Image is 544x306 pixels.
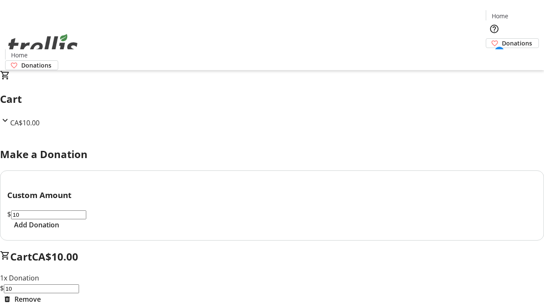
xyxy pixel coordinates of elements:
span: Home [11,51,28,59]
a: Home [6,51,33,59]
button: Cart [486,48,503,65]
span: Donations [21,61,51,70]
img: Orient E2E Organization 9Q2YxE4x4I's Logo [5,25,81,67]
span: Add Donation [14,220,59,230]
input: Donation Amount [11,210,86,219]
h3: Custom Amount [7,189,537,201]
span: Home [492,11,508,20]
button: Add Donation [7,220,66,230]
span: Remove [14,294,41,304]
button: Help [486,20,503,37]
input: Donation Amount [4,284,79,293]
span: Donations [502,39,532,48]
a: Donations [5,60,58,70]
a: Donations [486,38,539,48]
a: Home [486,11,513,20]
span: $ [7,210,11,219]
span: CA$10.00 [32,249,78,263]
span: CA$10.00 [10,118,40,127]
